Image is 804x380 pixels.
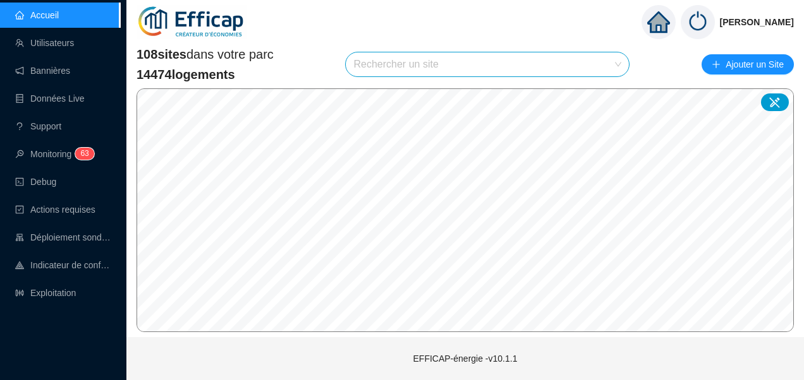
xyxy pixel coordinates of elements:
span: home [647,11,670,33]
span: Ajouter un Site [726,56,784,73]
a: slidersExploitation [15,288,76,298]
span: check-square [15,205,24,214]
sup: 63 [75,148,94,160]
a: databaseDonnées Live [15,93,85,104]
span: plus [712,60,721,69]
span: 6 [80,149,85,158]
span: 14474 logements [137,66,274,83]
span: EFFICAP-énergie - v10.1.1 [413,353,518,364]
a: heat-mapIndicateur de confort [15,260,111,270]
a: clusterDéploiement sondes [15,232,111,242]
img: power [681,5,715,39]
a: homeAccueil [15,10,59,20]
span: 3 [85,149,89,158]
a: monitorMonitoring63 [15,149,90,159]
a: notificationBannières [15,66,70,76]
span: 108 sites [137,47,186,61]
span: Actions requises [30,205,95,215]
button: Ajouter un Site [702,54,794,74]
a: questionSupport [15,121,61,131]
a: codeDebug [15,177,56,187]
a: teamUtilisateurs [15,38,74,48]
canvas: Map [137,89,794,331]
span: [PERSON_NAME] [720,2,794,42]
span: dans votre parc [137,45,274,63]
